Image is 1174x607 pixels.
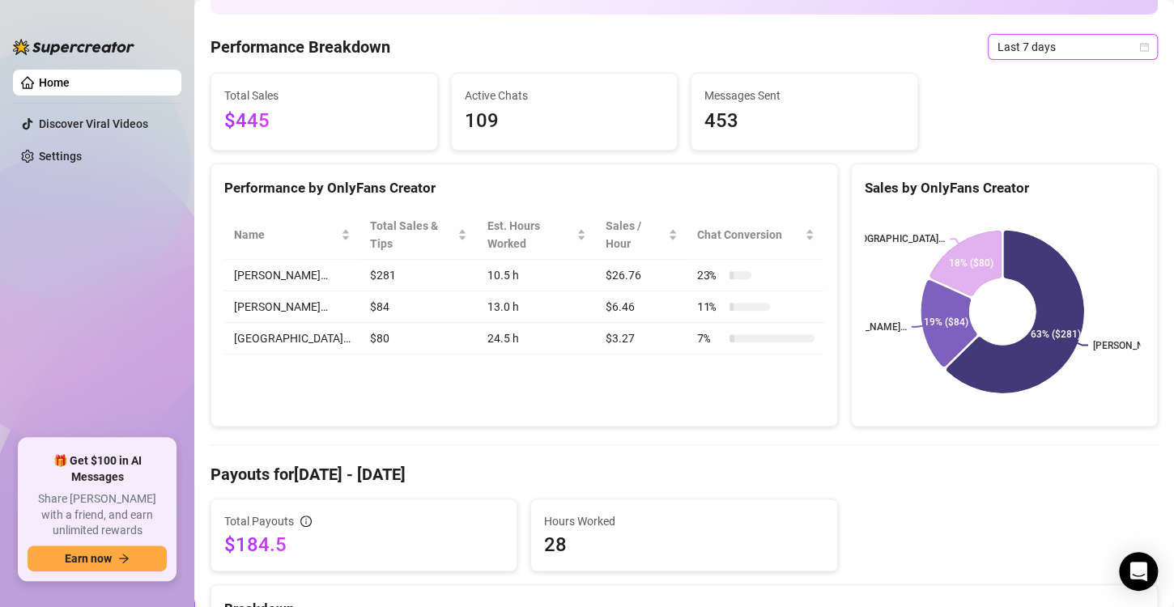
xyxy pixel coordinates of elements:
[360,210,477,260] th: Total Sales & Tips
[477,260,596,291] td: 10.5 h
[65,552,112,565] span: Earn now
[1092,340,1173,351] text: [PERSON_NAME]…
[596,260,687,291] td: $26.76
[697,298,723,316] span: 11 %
[487,217,573,253] div: Est. Hours Worked
[697,266,723,284] span: 23 %
[13,39,134,55] img: logo-BBDzfeDw.svg
[704,106,904,137] span: 453
[544,512,823,530] span: Hours Worked
[1119,552,1158,591] div: Open Intercom Messenger
[1139,42,1149,52] span: calendar
[211,36,390,58] h4: Performance Breakdown
[28,491,167,539] span: Share [PERSON_NAME] with a friend, and earn unlimited rewards
[39,76,70,89] a: Home
[704,87,904,104] span: Messages Sent
[224,106,424,137] span: $445
[224,177,824,199] div: Performance by OnlyFans Creator
[300,516,312,527] span: info-circle
[224,512,294,530] span: Total Payouts
[28,545,167,571] button: Earn nowarrow-right
[865,177,1144,199] div: Sales by OnlyFans Creator
[477,291,596,323] td: 13.0 h
[224,210,360,260] th: Name
[465,106,665,137] span: 109
[224,532,504,558] span: $184.5
[465,87,665,104] span: Active Chats
[596,323,687,354] td: $3.27
[224,87,424,104] span: Total Sales
[544,532,823,558] span: 28
[224,260,360,291] td: [PERSON_NAME]…
[846,233,945,244] text: [GEOGRAPHIC_DATA]…
[370,217,454,253] span: Total Sales & Tips
[606,217,664,253] span: Sales / Hour
[360,323,477,354] td: $80
[697,226,802,244] span: Chat Conversion
[825,321,906,333] text: [PERSON_NAME]…
[477,323,596,354] td: 24.5 h
[687,210,824,260] th: Chat Conversion
[234,226,338,244] span: Name
[596,210,687,260] th: Sales / Hour
[224,291,360,323] td: [PERSON_NAME]…
[39,150,82,163] a: Settings
[28,453,167,485] span: 🎁 Get $100 in AI Messages
[360,260,477,291] td: $281
[118,553,130,564] span: arrow-right
[697,329,723,347] span: 7 %
[596,291,687,323] td: $6.46
[39,117,148,130] a: Discover Viral Videos
[211,463,1158,486] h4: Payouts for [DATE] - [DATE]
[997,35,1148,59] span: Last 7 days
[224,323,360,354] td: [GEOGRAPHIC_DATA]…
[360,291,477,323] td: $84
